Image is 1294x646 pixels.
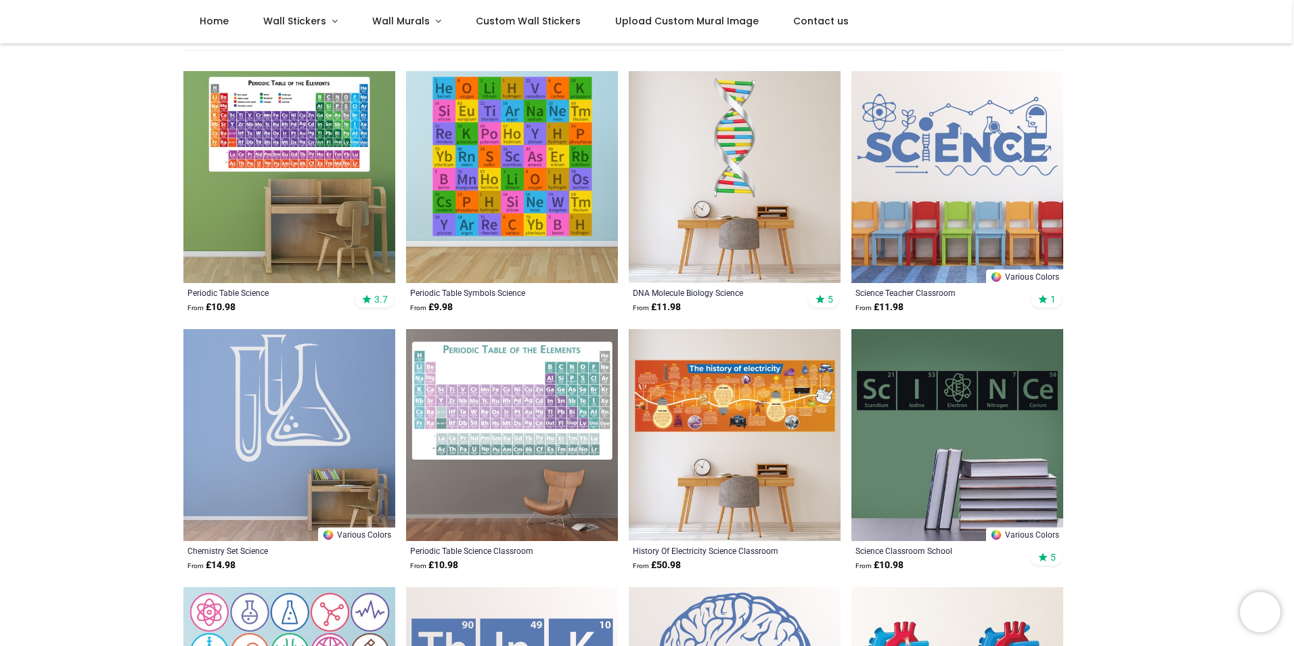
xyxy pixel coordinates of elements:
[410,562,426,569] span: From
[187,559,236,572] strong: £ 14.98
[851,329,1063,541] img: Science Classroom School Wall Sticker
[187,304,204,311] span: From
[318,527,395,541] a: Various Colors
[410,304,426,311] span: From
[410,559,458,572] strong: £ 10.98
[476,14,581,28] span: Custom Wall Stickers
[1050,551,1056,563] span: 5
[851,71,1063,283] img: Science Teacher Classroom Wall Sticker
[855,304,872,311] span: From
[986,527,1063,541] a: Various Colors
[374,293,388,305] span: 3.7
[615,14,759,28] span: Upload Custom Mural Image
[629,71,841,283] img: DNA Molecule Biology Science Wall Sticker
[633,301,681,314] strong: £ 11.98
[406,71,618,283] img: Periodic Table Symbols Science Wall Sticker
[187,287,351,298] a: Periodic Table Science
[855,301,903,314] strong: £ 11.98
[633,545,796,556] a: History Of Electricity Science Classroom
[990,271,1002,283] img: Color Wheel
[633,304,649,311] span: From
[855,559,903,572] strong: £ 10.98
[855,545,1019,556] a: Science Classroom School
[1240,592,1280,632] iframe: Brevo live chat
[828,293,833,305] span: 5
[187,301,236,314] strong: £ 10.98
[633,287,796,298] a: DNA Molecule Biology Science
[183,71,395,283] img: Periodic Table Science Wall Sticker
[1050,293,1056,305] span: 1
[263,14,326,28] span: Wall Stickers
[372,14,430,28] span: Wall Murals
[183,329,395,541] img: Chemistry Set Science Wall Sticker
[629,329,841,541] img: History Of Electricity Science Classroom Wall Sticker
[986,270,1063,283] a: Various Colors
[187,545,351,556] a: Chemistry Set Science
[990,529,1002,541] img: Color Wheel
[410,301,453,314] strong: £ 9.98
[633,562,649,569] span: From
[855,562,872,569] span: From
[410,545,573,556] a: Periodic Table Science Classroom
[855,287,1019,298] a: Science Teacher Classroom
[410,287,573,298] a: Periodic Table Symbols Science
[633,559,681,572] strong: £ 50.98
[406,329,618,541] img: Periodic Table Science Classroom Wall Sticker
[187,562,204,569] span: From
[793,14,849,28] span: Contact us
[200,14,229,28] span: Home
[322,529,334,541] img: Color Wheel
